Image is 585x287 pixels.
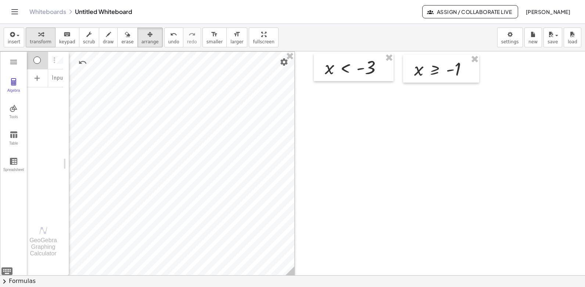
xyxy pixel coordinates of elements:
[121,39,133,44] span: erase
[233,30,240,39] i: format_size
[64,30,71,39] i: keyboard
[8,39,20,44] span: insert
[187,39,197,44] span: redo
[497,28,523,47] button: settings
[189,30,195,39] i: redo
[230,39,243,44] span: larger
[141,39,159,44] span: arrange
[170,30,177,39] i: undo
[2,141,25,152] div: Table
[83,39,95,44] span: scrub
[543,28,562,47] button: save
[30,39,51,44] span: transform
[253,39,274,44] span: fullscreen
[249,28,278,47] button: fullscreen
[28,69,46,87] button: Add Item
[27,51,63,215] div: Algebra
[2,168,25,178] div: Spreadsheet
[548,39,558,44] span: save
[137,28,163,47] button: arrange
[501,39,519,44] span: settings
[39,226,48,235] img: svg+xml;base64,PHN2ZyB4bWxucz0iaHR0cDovL3d3dy53My5vcmcvMjAwMC9zdmciIHhtbG5zOnhsaW5rPSJodHRwOi8vd3...
[76,56,89,69] button: Undo
[55,28,79,47] button: keyboardkeypad
[183,28,201,47] button: redoredo
[29,8,66,15] a: Whiteboards
[528,39,538,44] span: new
[568,39,577,44] span: load
[59,39,75,44] span: keypad
[202,28,227,47] button: format_sizesmaller
[2,115,25,125] div: Tools
[168,39,179,44] span: undo
[520,5,576,18] button: [PERSON_NAME]
[103,39,114,44] span: draw
[50,56,59,66] button: Options
[428,8,512,15] span: Assign / Collaborate Live
[117,28,137,47] button: erase
[26,28,55,47] button: transform
[0,265,14,278] img: svg+xml;base64,PHN2ZyB4bWxucz0iaHR0cDovL3d3dy53My5vcmcvMjAwMC9zdmciIHdpZHRoPSIyNCIgaGVpZ2h0PSIyNC...
[277,55,291,69] button: Settings
[207,39,223,44] span: smaller
[422,5,518,18] button: Assign / Collaborate Live
[4,28,24,47] button: insert
[524,28,542,47] button: new
[52,72,71,84] div: Input…
[99,28,118,47] button: draw
[9,58,18,66] img: Main Menu
[2,88,25,99] div: Algebra
[164,28,183,47] button: undoundo
[226,28,247,47] button: format_sizelarger
[79,28,99,47] button: scrub
[525,8,570,15] span: [PERSON_NAME]
[211,30,218,39] i: format_size
[564,28,581,47] button: load
[27,237,60,257] div: GeoGebra Graphing Calculator
[9,6,21,18] button: Toggle navigation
